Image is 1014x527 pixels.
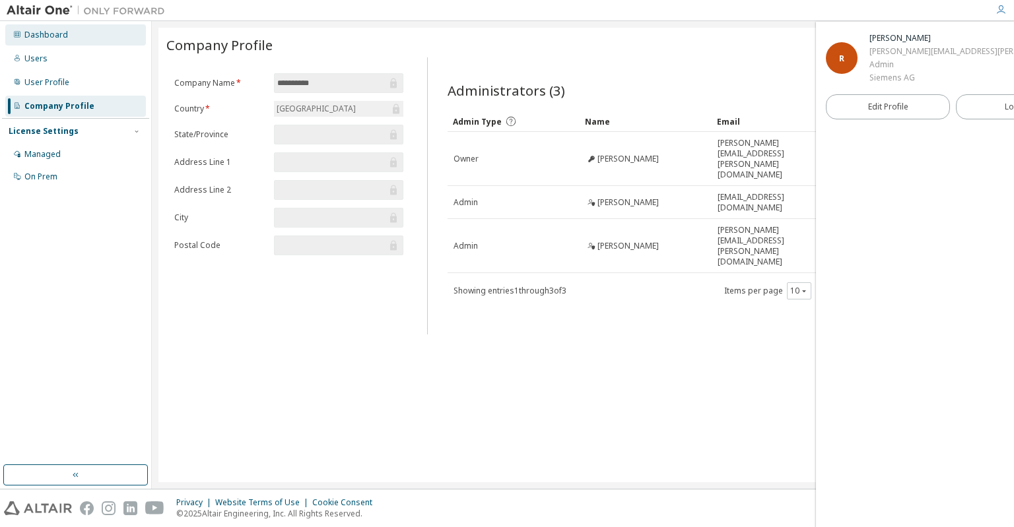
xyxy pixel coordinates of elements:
label: Address Line 2 [174,185,266,195]
div: Dashboard [24,30,68,40]
div: Email [717,111,838,132]
span: [PERSON_NAME] [597,154,659,164]
p: © 2025 Altair Engineering, Inc. All Rights Reserved. [176,508,380,519]
span: Company Profile [166,36,273,54]
div: Name [585,111,706,132]
img: linkedin.svg [123,501,137,515]
div: License Settings [9,126,79,137]
span: Edit Profile [868,102,908,112]
span: R [839,53,844,64]
span: [PERSON_NAME][EMAIL_ADDRESS][PERSON_NAME][DOMAIN_NAME] [718,225,838,267]
div: On Prem [24,171,57,182]
a: Edit Profile [826,94,950,119]
span: Owner [454,154,479,164]
div: User Profile [24,77,69,88]
label: City [174,212,266,223]
div: [GEOGRAPHIC_DATA] [275,102,358,116]
label: Company Name [174,78,266,88]
span: [EMAIL_ADDRESS][DOMAIN_NAME] [718,192,838,213]
span: Admin [454,197,478,208]
img: altair_logo.svg [4,501,72,515]
button: 10 [790,286,808,296]
span: [PERSON_NAME] [597,197,659,208]
span: Admin Type [453,116,502,127]
label: Country [174,104,266,114]
span: [PERSON_NAME][EMAIL_ADDRESS][PERSON_NAME][DOMAIN_NAME] [718,138,838,180]
span: Items per page [724,282,811,299]
div: Users [24,53,48,64]
img: youtube.svg [145,501,164,515]
label: Postal Code [174,240,266,251]
div: Managed [24,149,61,160]
label: Address Line 1 [174,157,266,168]
div: Cookie Consent [312,497,380,508]
div: Company Profile [24,101,94,111]
span: Administrators (3) [448,81,565,100]
img: Altair One [7,4,172,17]
label: State/Province [174,129,266,140]
span: Admin [454,241,478,251]
img: facebook.svg [80,501,94,515]
span: [PERSON_NAME] [597,241,659,251]
span: Showing entries 1 through 3 of 3 [454,285,566,296]
div: Privacy [176,497,215,508]
div: [GEOGRAPHIC_DATA] [274,101,403,117]
div: Website Terms of Use [215,497,312,508]
img: instagram.svg [102,501,116,515]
